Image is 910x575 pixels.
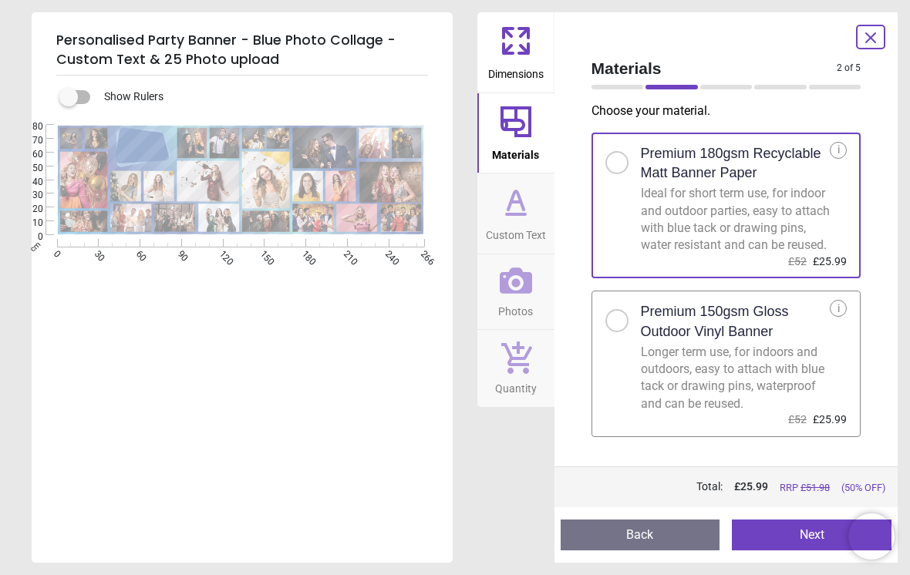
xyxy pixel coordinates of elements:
[813,255,847,267] span: £25.99
[14,176,43,189] span: 40
[641,144,831,183] h2: Premium 180gsm Recyclable Matt Banner Paper
[495,374,537,397] span: Quantity
[477,254,554,330] button: Photos
[28,240,42,254] span: cm
[14,217,43,230] span: 10
[591,57,838,79] span: Materials
[14,162,43,175] span: 50
[841,481,885,495] span: (50% OFF)
[800,482,830,493] span: £ 51.98
[14,134,43,147] span: 70
[813,413,847,425] span: £25.99
[477,93,554,173] button: Materials
[56,25,428,76] h5: Personalised Party Banner - Blue Photo Collage - Custom Text & 25 Photo upload
[14,230,43,244] span: 0
[590,479,886,495] div: Total:
[492,140,539,163] span: Materials
[848,513,895,560] iframe: Brevo live chat
[830,142,847,159] div: i
[734,479,768,495] span: £
[780,481,830,495] span: RRP
[14,120,43,133] span: 80
[641,185,831,254] div: Ideal for short term use, for indoor and outdoor parties, easy to attach with blue tack or drawin...
[477,173,554,254] button: Custom Text
[561,520,720,550] button: Back
[732,520,891,550] button: Next
[837,62,861,75] span: 2 of 5
[14,189,43,202] span: 30
[498,297,533,320] span: Photos
[830,300,847,317] div: i
[14,148,43,161] span: 60
[477,12,554,92] button: Dimensions
[69,88,453,106] div: Show Rulers
[591,103,874,119] p: Choose your material .
[488,59,544,82] span: Dimensions
[788,413,807,425] span: £52
[641,302,831,341] h2: Premium 150gsm Gloss Outdoor Vinyl Banner
[14,203,43,216] span: 20
[486,220,546,244] span: Custom Text
[788,255,807,267] span: £52
[641,344,831,413] div: Longer term use, for indoors and outdoors, easy to attach with blue tack or drawing pins, waterpr...
[477,330,554,407] button: Quantity
[740,480,768,493] span: 25.99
